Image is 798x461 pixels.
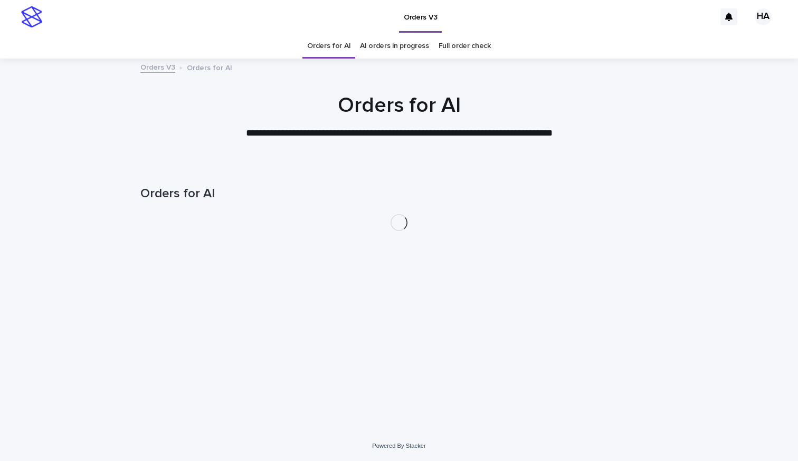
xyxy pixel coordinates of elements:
p: Orders for AI [187,61,232,73]
a: Orders for AI [307,34,350,59]
a: Orders V3 [140,61,175,73]
img: stacker-logo-s-only.png [21,6,42,27]
h1: Orders for AI [140,93,658,118]
div: HA [755,8,772,25]
h1: Orders for AI [140,186,658,201]
a: Powered By Stacker [372,443,425,449]
a: Full order check [439,34,491,59]
a: AI orders in progress [360,34,429,59]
